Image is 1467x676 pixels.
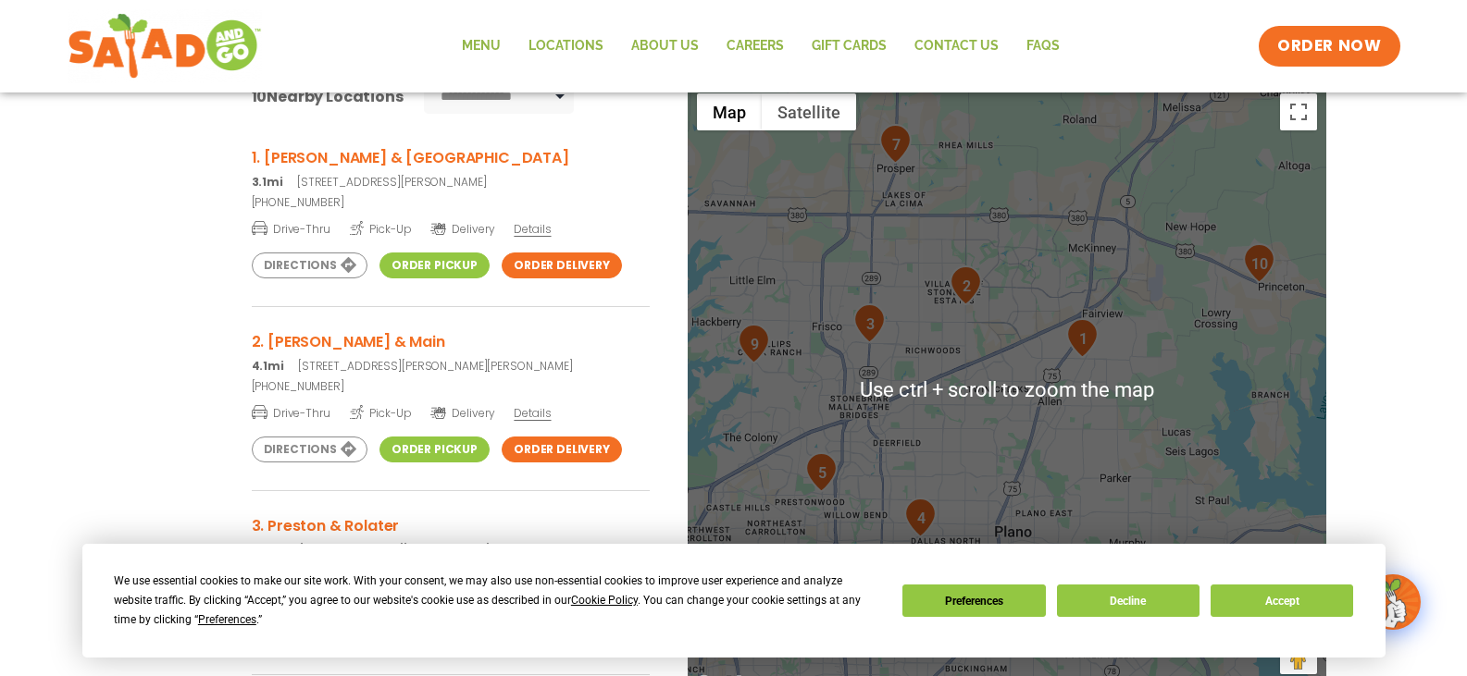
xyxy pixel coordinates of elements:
[713,25,798,68] a: Careers
[901,25,1013,68] a: Contact Us
[514,221,551,237] span: Details
[1211,584,1353,617] button: Accept
[252,194,650,211] a: [PHONE_NUMBER]
[252,174,650,191] p: [STREET_ADDRESS][PERSON_NAME]
[252,174,283,190] strong: 3.1mi
[1259,26,1399,67] a: ORDER NOW
[252,436,367,462] a: Directions
[198,613,256,626] span: Preferences
[252,399,650,422] a: Drive-Thru Pick-Up Delivery Details
[515,25,617,68] a: Locations
[1066,318,1099,358] div: 1
[1057,584,1200,617] button: Decline
[1013,25,1074,68] a: FAQs
[448,25,515,68] a: Menu
[252,514,650,537] h3: 3. Preston & Rolater
[904,498,937,537] div: 4
[114,572,880,630] div: We use essential cookies to make our site work. With your consent, we may also use non-essential ...
[252,514,650,559] a: 3. Preston & Rolater 6.5mi[STREET_ADDRESS][PERSON_NAME]
[430,221,494,238] span: Delivery
[252,358,284,374] strong: 4.1mi
[514,405,551,421] span: Details
[950,265,982,305] div: 2
[762,93,856,130] button: Show satellite imagery
[252,542,650,559] p: [STREET_ADDRESS][PERSON_NAME]
[617,25,713,68] a: About Us
[252,252,367,278] a: Directions
[697,93,762,130] button: Show street map
[68,9,263,83] img: new-SAG-logo-768×292
[1277,35,1381,57] span: ORDER NOW
[350,219,412,238] span: Pick-Up
[798,25,901,68] a: GIFT CARDS
[430,405,494,422] span: Delivery
[82,544,1386,658] div: Cookie Consent Prompt
[350,403,412,422] span: Pick-Up
[252,330,650,375] a: 2. [PERSON_NAME] & Main 4.1mi[STREET_ADDRESS][PERSON_NAME][PERSON_NAME]
[853,303,886,343] div: 3
[252,358,650,375] p: [STREET_ADDRESS][PERSON_NAME][PERSON_NAME]
[1243,243,1275,283] div: 10
[379,436,490,462] a: Order Pickup
[252,85,404,108] div: Nearby Locations
[879,124,912,164] div: 7
[252,542,286,558] strong: 6.5mi
[738,324,770,363] div: 9
[252,146,650,191] a: 1. [PERSON_NAME] & [GEOGRAPHIC_DATA] 3.1mi[STREET_ADDRESS][PERSON_NAME]
[1367,576,1419,628] img: wpChatIcon
[902,584,1045,617] button: Preferences
[252,86,267,107] span: 10
[379,252,490,278] a: Order Pickup
[448,25,1074,68] nav: Menu
[805,452,838,492] div: 5
[252,146,650,169] h3: 1. [PERSON_NAME] & [GEOGRAPHIC_DATA]
[1280,93,1317,130] button: Toggle fullscreen view
[252,215,650,238] a: Drive-Thru Pick-Up Delivery Details
[502,252,622,278] a: Order Delivery
[252,330,650,353] h3: 2. [PERSON_NAME] & Main
[252,219,330,238] span: Drive-Thru
[502,436,622,462] a: Order Delivery
[571,594,638,607] span: Cookie Policy
[252,403,330,422] span: Drive-Thru
[252,378,650,395] a: [PHONE_NUMBER]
